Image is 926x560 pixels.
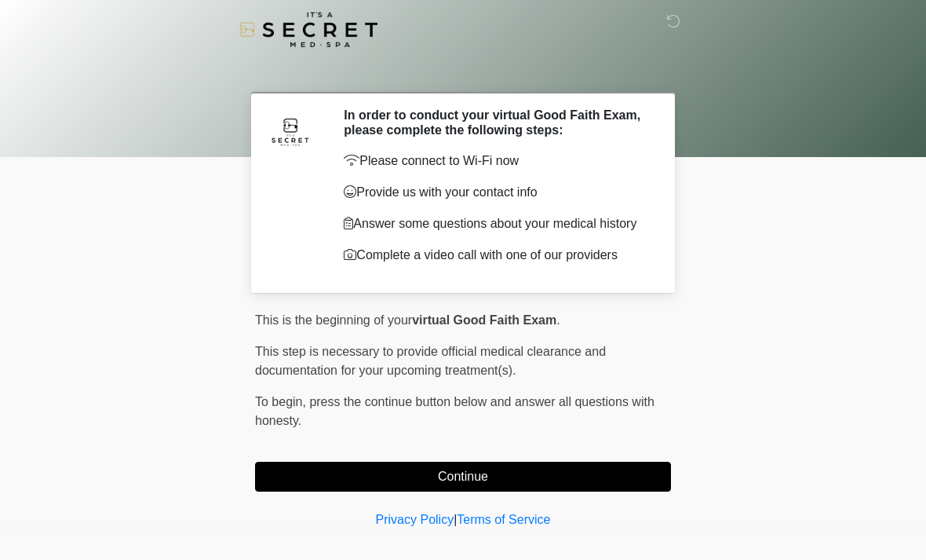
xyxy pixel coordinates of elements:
p: Please connect to Wi-Fi now [344,152,647,170]
p: Provide us with your contact info [344,183,647,202]
span: This step is necessary to provide official medical clearance and documentation for your upcoming ... [255,345,606,377]
span: This is the beginning of your [255,313,412,327]
a: Terms of Service [457,513,550,526]
span: To begin, [255,395,309,408]
span: press the continue button below and answer all questions with honesty. [255,395,654,427]
a: Privacy Policy [376,513,454,526]
img: It's A Secret Med Spa Logo [239,12,377,47]
button: Continue [255,462,671,492]
p: Answer some questions about your medical history [344,214,647,233]
strong: virtual Good Faith Exam [412,313,556,327]
img: Agent Avatar [267,108,314,155]
p: Complete a video call with one of our providers [344,246,647,265]
h2: In order to conduct your virtual Good Faith Exam, please complete the following steps: [344,108,647,137]
h1: ‎ ‎ [243,57,683,86]
a: | [454,513,457,526]
span: . [556,313,560,327]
